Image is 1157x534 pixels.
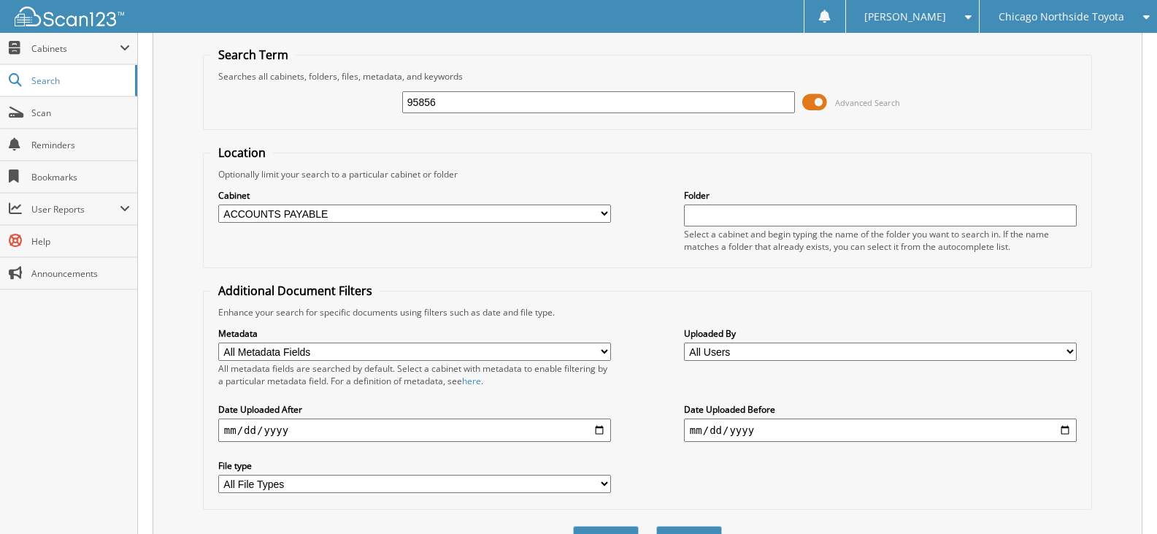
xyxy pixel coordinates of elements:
input: end [684,419,1077,442]
label: Folder [684,189,1077,202]
span: Announcements [31,267,130,280]
input: start [218,419,611,442]
div: Searches all cabinets, folders, files, metadata, and keywords [211,70,1084,83]
span: Bookmarks [31,171,130,183]
img: scan123-logo-white.svg [15,7,124,26]
iframe: Chat Widget [1084,464,1157,534]
div: Optionally limit your search to a particular cabinet or folder [211,168,1084,180]
label: Metadata [218,327,611,340]
label: Cabinet [218,189,611,202]
span: Advanced Search [835,97,900,108]
div: Enhance your search for specific documents using filters such as date and file type. [211,306,1084,319]
label: File type [218,459,611,472]
a: here [462,375,481,387]
span: User Reports [31,203,120,215]
span: Cabinets [31,42,120,55]
span: [PERSON_NAME] [864,12,946,21]
span: Scan [31,107,130,119]
span: Search [31,75,128,87]
legend: Search Term [211,47,296,63]
label: Uploaded By [684,327,1077,340]
div: Select a cabinet and begin typing the name of the folder you want to search in. If the name match... [684,228,1077,253]
div: All metadata fields are searched by default. Select a cabinet with metadata to enable filtering b... [218,362,611,387]
span: Help [31,235,130,248]
legend: Location [211,145,273,161]
legend: Additional Document Filters [211,283,380,299]
label: Date Uploaded After [218,403,611,416]
label: Date Uploaded Before [684,403,1077,416]
span: Chicago Northside Toyota [999,12,1124,21]
span: Reminders [31,139,130,151]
